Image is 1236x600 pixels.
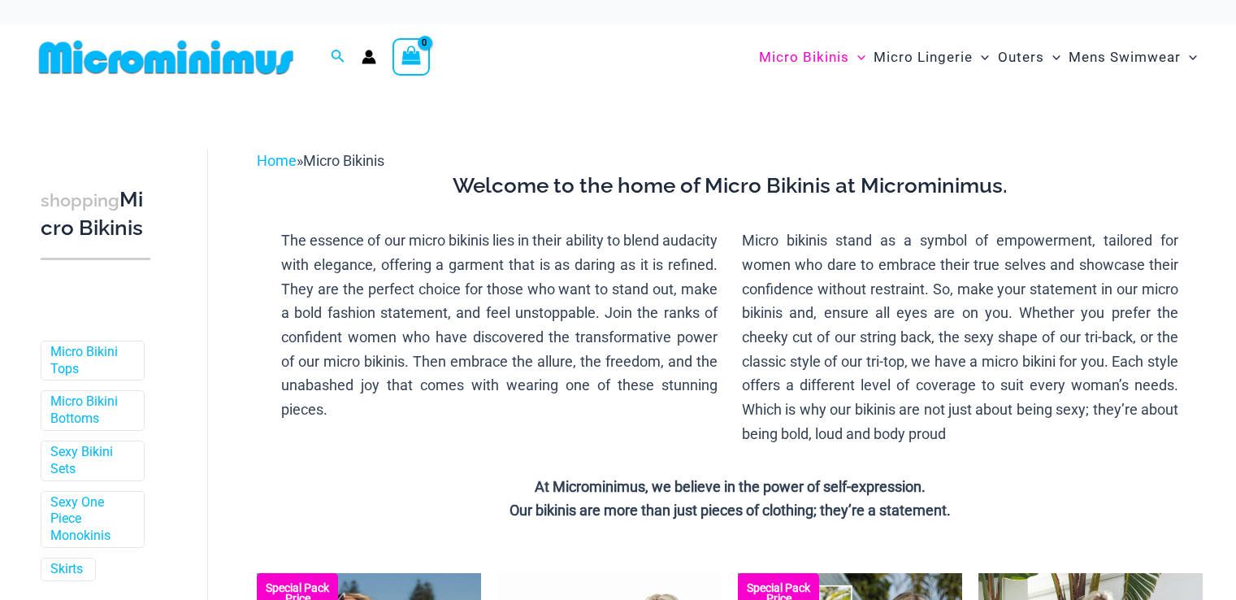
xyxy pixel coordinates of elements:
[742,228,1178,446] p: Micro bikinis stand as a symbol of empowerment, tailored for women who dare to embrace their true...
[303,152,384,169] span: Micro Bikinis
[994,33,1065,82] a: OutersMenu ToggleMenu Toggle
[1069,37,1181,78] span: Mens Swimwear
[535,478,926,495] strong: At Microminimus, we believe in the power of self-expression.
[257,152,384,169] span: »
[50,393,132,428] a: Micro Bikini Bottoms
[50,561,83,578] a: Skirts
[331,47,345,67] a: Search icon link
[41,186,150,242] h3: Micro Bikinis
[257,152,297,169] a: Home
[392,38,430,76] a: View Shopping Cart, empty
[755,33,870,82] a: Micro BikinisMenu ToggleMenu Toggle
[41,190,119,211] span: shopping
[281,228,718,422] p: The essence of our micro bikinis lies in their ability to blend audacity with elegance, offering ...
[973,37,989,78] span: Menu Toggle
[269,172,1190,200] h3: Welcome to the home of Micro Bikinis at Microminimus.
[1065,33,1201,82] a: Mens SwimwearMenu ToggleMenu Toggle
[50,444,132,478] a: Sexy Bikini Sets
[1181,37,1197,78] span: Menu Toggle
[752,30,1203,85] nav: Site Navigation
[50,344,132,378] a: Micro Bikini Tops
[1044,37,1060,78] span: Menu Toggle
[998,37,1044,78] span: Outers
[849,37,865,78] span: Menu Toggle
[510,502,951,519] strong: Our bikinis are more than just pieces of clothing; they’re a statement.
[874,37,973,78] span: Micro Lingerie
[362,50,376,64] a: Account icon link
[870,33,993,82] a: Micro LingerieMenu ToggleMenu Toggle
[50,494,132,545] a: Sexy One Piece Monokinis
[759,37,849,78] span: Micro Bikinis
[33,39,300,76] img: MM SHOP LOGO FLAT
